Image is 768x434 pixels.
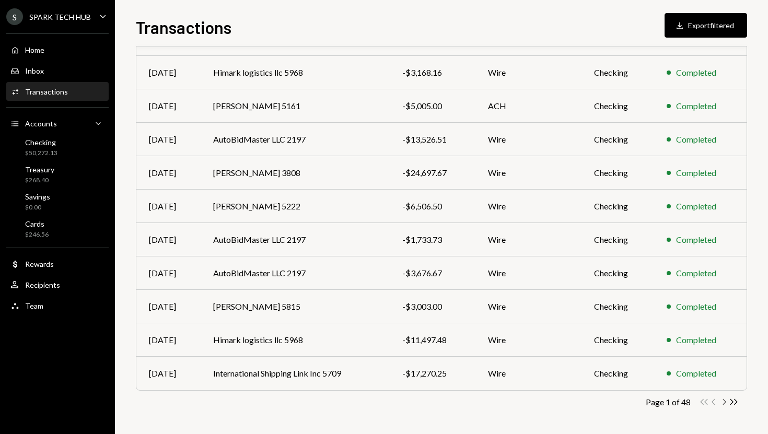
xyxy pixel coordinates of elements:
[475,290,581,323] td: Wire
[475,223,581,256] td: Wire
[676,367,716,380] div: Completed
[646,397,691,407] div: Page 1 of 48
[581,190,655,223] td: Checking
[402,300,463,313] div: -$3,003.00
[676,267,716,279] div: Completed
[475,123,581,156] td: Wire
[6,61,109,80] a: Inbox
[475,89,581,123] td: ACH
[6,162,109,187] a: Treasury$268.40
[475,323,581,357] td: Wire
[6,275,109,294] a: Recipients
[475,190,581,223] td: Wire
[149,66,188,79] div: [DATE]
[25,260,54,268] div: Rewards
[149,233,188,246] div: [DATE]
[201,323,390,357] td: Himark logistics llc 5968
[201,256,390,290] td: AutoBidMaster LLC 2197
[581,290,655,323] td: Checking
[581,256,655,290] td: Checking
[25,192,50,201] div: Savings
[6,82,109,101] a: Transactions
[402,233,463,246] div: -$1,733.73
[6,40,109,59] a: Home
[25,149,57,158] div: $50,272.13
[201,89,390,123] td: [PERSON_NAME] 5161
[25,301,43,310] div: Team
[201,156,390,190] td: [PERSON_NAME] 3808
[25,165,54,174] div: Treasury
[475,156,581,190] td: Wire
[402,334,463,346] div: -$11,497.48
[25,138,57,147] div: Checking
[402,267,463,279] div: -$3,676.67
[201,56,390,89] td: Himark logistics llc 5968
[29,13,91,21] div: SPARK TECH HUB
[676,100,716,112] div: Completed
[149,334,188,346] div: [DATE]
[475,56,581,89] td: Wire
[676,66,716,79] div: Completed
[581,123,655,156] td: Checking
[475,256,581,290] td: Wire
[25,45,44,54] div: Home
[676,133,716,146] div: Completed
[149,267,188,279] div: [DATE]
[201,223,390,256] td: AutoBidMaster LLC 2197
[402,66,463,79] div: -$3,168.16
[475,357,581,390] td: Wire
[25,203,50,212] div: $0.00
[149,167,188,179] div: [DATE]
[25,176,54,185] div: $268.40
[581,56,655,89] td: Checking
[6,189,109,214] a: Savings$0.00
[25,280,60,289] div: Recipients
[402,133,463,146] div: -$13,526.51
[25,119,57,128] div: Accounts
[149,133,188,146] div: [DATE]
[136,17,231,38] h1: Transactions
[581,223,655,256] td: Checking
[201,357,390,390] td: International Shipping Link Inc 5709
[25,87,68,96] div: Transactions
[201,123,390,156] td: AutoBidMaster LLC 2197
[149,367,188,380] div: [DATE]
[676,233,716,246] div: Completed
[201,190,390,223] td: [PERSON_NAME] 5222
[149,200,188,213] div: [DATE]
[6,114,109,133] a: Accounts
[6,8,23,25] div: S
[665,13,747,38] button: Exportfiltered
[201,290,390,323] td: [PERSON_NAME] 5815
[402,100,463,112] div: -$5,005.00
[402,367,463,380] div: -$17,270.25
[676,200,716,213] div: Completed
[149,100,188,112] div: [DATE]
[581,89,655,123] td: Checking
[6,254,109,273] a: Rewards
[581,357,655,390] td: Checking
[25,219,49,228] div: Cards
[6,216,109,241] a: Cards$246.56
[402,167,463,179] div: -$24,697.67
[581,323,655,357] td: Checking
[149,300,188,313] div: [DATE]
[6,296,109,315] a: Team
[25,230,49,239] div: $246.56
[676,334,716,346] div: Completed
[6,135,109,160] a: Checking$50,272.13
[402,200,463,213] div: -$6,506.50
[676,300,716,313] div: Completed
[581,156,655,190] td: Checking
[25,66,44,75] div: Inbox
[676,167,716,179] div: Completed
